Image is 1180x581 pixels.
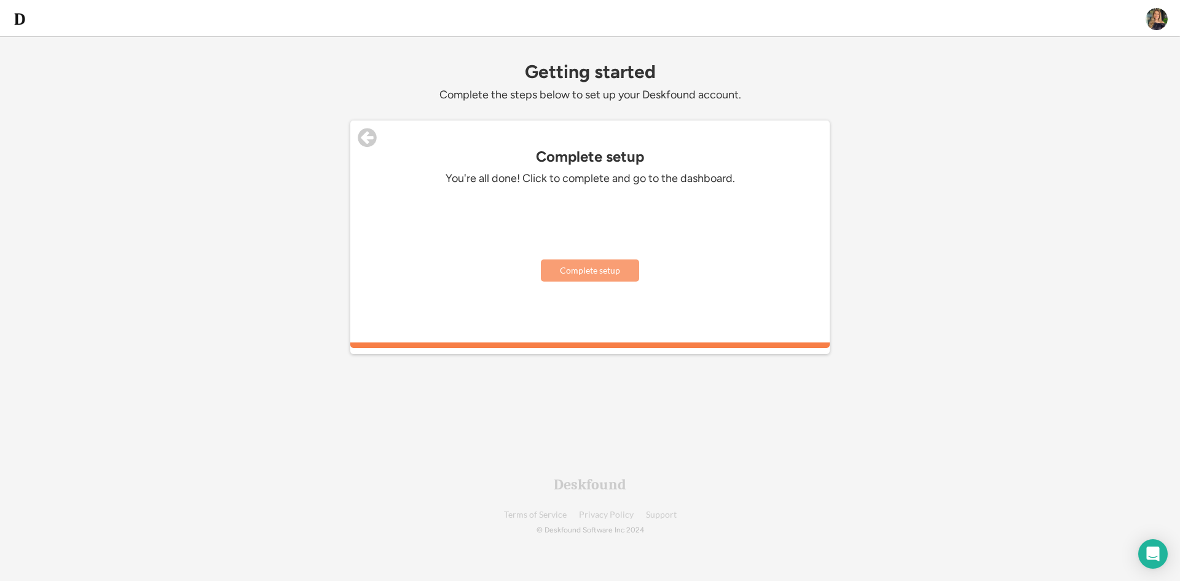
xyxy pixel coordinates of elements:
[350,61,830,82] div: Getting started
[1146,8,1168,30] img: ALV-UjWlU_9wBIuV-vWbuI_boT98vm_TJlhYBjCjir3Wf7WzZNDCEkZCTYe4tSr-JCokVwVFt7yWtUkYnBvi0VuOumYwIR4Kr...
[12,12,27,26] img: d-whitebg.png
[579,510,634,520] a: Privacy Policy
[541,259,639,282] button: Complete setup
[1138,539,1168,569] div: Open Intercom Messenger
[350,88,830,102] div: Complete the steps below to set up your Deskfound account.
[353,342,827,348] div: 100%
[554,477,626,492] div: Deskfound
[504,510,567,520] a: Terms of Service
[406,172,774,186] div: You're all done! Click to complete and go to the dashboard.
[646,510,677,520] a: Support
[350,148,830,165] div: Complete setup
